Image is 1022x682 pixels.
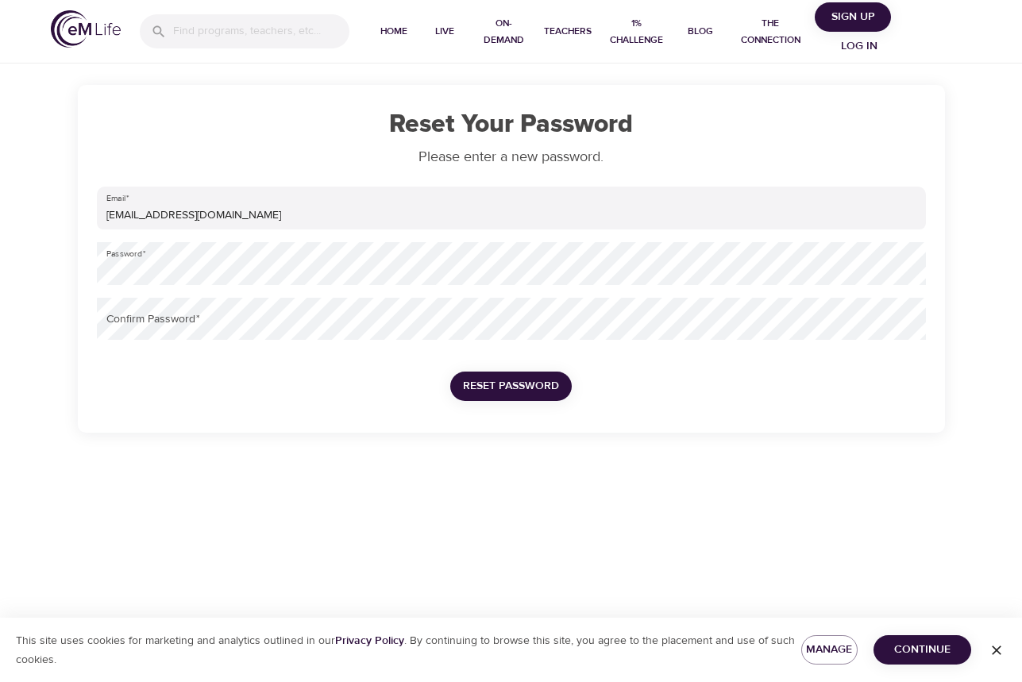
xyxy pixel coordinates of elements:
[97,110,926,140] h1: Reset Your Password
[604,15,669,48] span: 1% Challenge
[821,7,885,27] span: Sign Up
[821,32,897,61] button: Log in
[51,10,121,48] img: logo
[886,640,958,660] span: Continue
[815,2,891,32] button: Sign Up
[426,23,464,40] span: Live
[335,634,404,648] a: Privacy Policy
[827,37,891,56] span: Log in
[375,23,413,40] span: Home
[801,635,858,665] button: Manage
[97,146,926,168] p: Please enter a new password.
[732,15,808,48] span: The Connection
[450,372,572,401] button: Reset Password
[476,15,531,48] span: On-Demand
[874,635,971,665] button: Continue
[173,14,349,48] input: Find programs, teachers, etc...
[463,376,559,396] span: Reset Password
[544,23,592,40] span: Teachers
[681,23,719,40] span: Blog
[814,640,845,660] span: Manage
